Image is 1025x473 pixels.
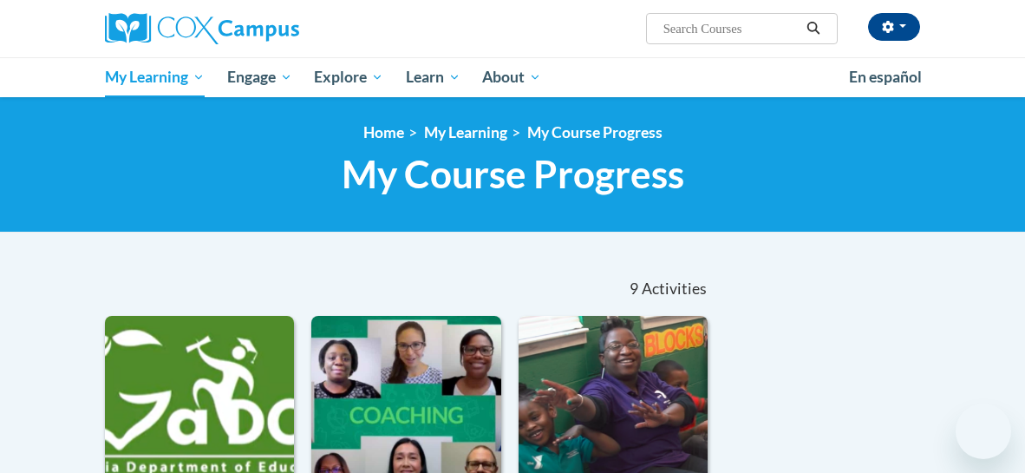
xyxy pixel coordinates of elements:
span: En español [849,68,922,86]
div: Main menu [92,57,933,97]
span: Learn [406,67,460,88]
span: My Learning [105,67,205,88]
a: Cox Campus [105,13,359,44]
button: Account Settings [868,13,920,41]
a: Engage [216,57,304,97]
iframe: Button to launch messaging window [956,404,1011,459]
span: About [482,67,541,88]
span: Activities [642,279,707,299]
span: Explore [314,67,383,88]
span: 9 [630,279,638,299]
span: My Course Progress [342,151,684,197]
a: Explore [303,57,395,97]
a: En español [838,59,933,95]
a: Home [363,123,404,141]
img: Cox Campus [105,13,299,44]
input: Search Courses [662,18,800,39]
a: Learn [395,57,472,97]
span: Engage [227,67,292,88]
a: My Course Progress [527,123,663,141]
a: My Learning [94,57,216,97]
a: My Learning [424,123,507,141]
a: About [472,57,553,97]
button: Search [800,18,826,39]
